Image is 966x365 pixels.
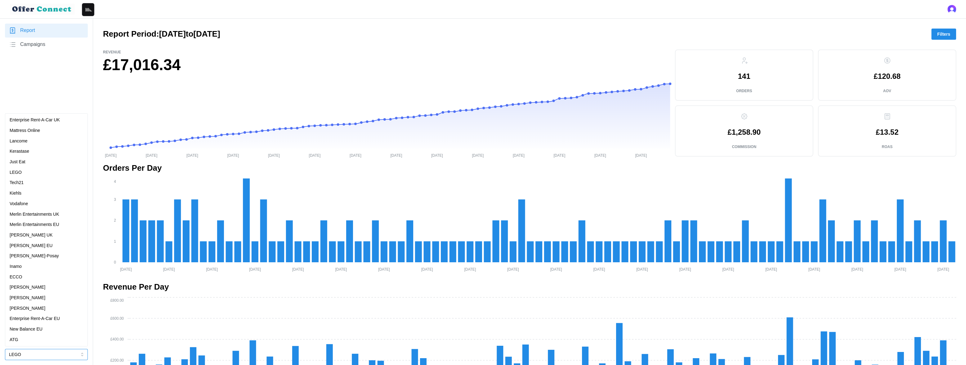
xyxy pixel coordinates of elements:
img: loyalBe Logo [10,4,74,15]
p: AOV [883,88,891,94]
tspan: [DATE] [722,267,734,271]
span: Report [20,27,35,34]
tspan: [DATE] [335,267,347,271]
p: Lancome [10,138,28,145]
tspan: [DATE] [513,153,525,157]
p: ECCO [10,274,22,281]
tspan: 1 [114,239,116,244]
tspan: 4 [114,179,116,183]
tspan: [DATE] [206,267,218,271]
h1: £17,016.34 [103,55,670,75]
tspan: £600.00 [110,316,124,321]
p: Merlin Entertainments UK [10,211,59,218]
p: £120.68 [874,73,901,80]
h2: Revenue Per Day [103,282,956,292]
p: Enterprise Rent-A-Car UK [10,117,60,124]
h2: Report Period: [DATE] to [DATE] [103,29,220,39]
tspan: [DATE] [292,267,304,271]
p: Commission [732,144,756,150]
tspan: [DATE] [227,153,239,157]
p: [PERSON_NAME] UK [10,232,52,239]
tspan: [DATE] [350,153,361,157]
tspan: [DATE] [937,267,949,271]
h2: Orders Per Day [103,163,956,173]
p: [PERSON_NAME] EU [10,242,52,249]
tspan: [DATE] [431,153,443,157]
tspan: [DATE] [507,267,519,271]
tspan: [DATE] [553,153,565,157]
tspan: £400.00 [110,337,124,341]
p: [PERSON_NAME]-Posay [10,253,59,259]
p: £13.52 [876,128,898,136]
button: LEGO [5,349,88,360]
tspan: [DATE] [120,267,132,271]
tspan: [DATE] [765,267,777,271]
tspan: [DATE] [894,267,906,271]
p: Orders [736,88,752,94]
tspan: [DATE] [309,153,320,157]
tspan: 2 [114,218,116,223]
span: Campaigns [20,41,45,48]
p: Kerastase [10,148,29,155]
tspan: [DATE] [472,153,484,157]
tspan: [DATE] [378,267,390,271]
tspan: [DATE] [550,267,562,271]
tspan: [DATE] [594,153,606,157]
p: [PERSON_NAME] [10,284,45,291]
tspan: 3 [114,197,116,202]
p: Vodafone [10,201,28,207]
tspan: [DATE] [593,267,605,271]
img: 's logo [947,5,956,14]
p: [PERSON_NAME] [10,295,45,301]
tspan: [DATE] [421,267,433,271]
tspan: [DATE] [390,153,402,157]
span: Filters [937,29,950,39]
p: [PERSON_NAME] [10,305,45,312]
p: Kiehls [10,190,21,197]
tspan: £800.00 [110,298,124,303]
p: Just Eat [10,159,25,165]
tspan: [DATE] [268,153,280,157]
tspan: [DATE] [636,267,648,271]
a: Report [5,24,88,38]
p: Inamo [10,263,22,270]
tspan: [DATE] [249,267,261,271]
tspan: [DATE] [851,267,863,271]
tspan: [DATE] [163,267,175,271]
p: LEGO [10,169,22,176]
tspan: 0 [114,260,116,264]
p: 141 [738,73,750,80]
p: Enterprise Rent-A-Car EU [10,315,60,322]
tspan: [DATE] [808,267,820,271]
button: Filters [931,29,956,40]
tspan: [DATE] [146,153,158,157]
tspan: [DATE] [635,153,647,157]
a: Campaigns [5,38,88,52]
p: Mattress Online [10,127,40,134]
tspan: [DATE] [464,267,476,271]
p: Revenue [103,50,670,55]
p: ROAS [882,144,892,150]
p: £1,258.90 [727,128,761,136]
p: ATG [10,336,18,343]
p: Merlin Entertainments EU [10,221,59,228]
button: Open user button [947,5,956,14]
tspan: [DATE] [679,267,691,271]
tspan: £200.00 [110,358,124,363]
tspan: [DATE] [186,153,198,157]
p: Tech21 [10,179,24,186]
p: New Balance EU [10,326,42,333]
tspan: [DATE] [105,153,117,157]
